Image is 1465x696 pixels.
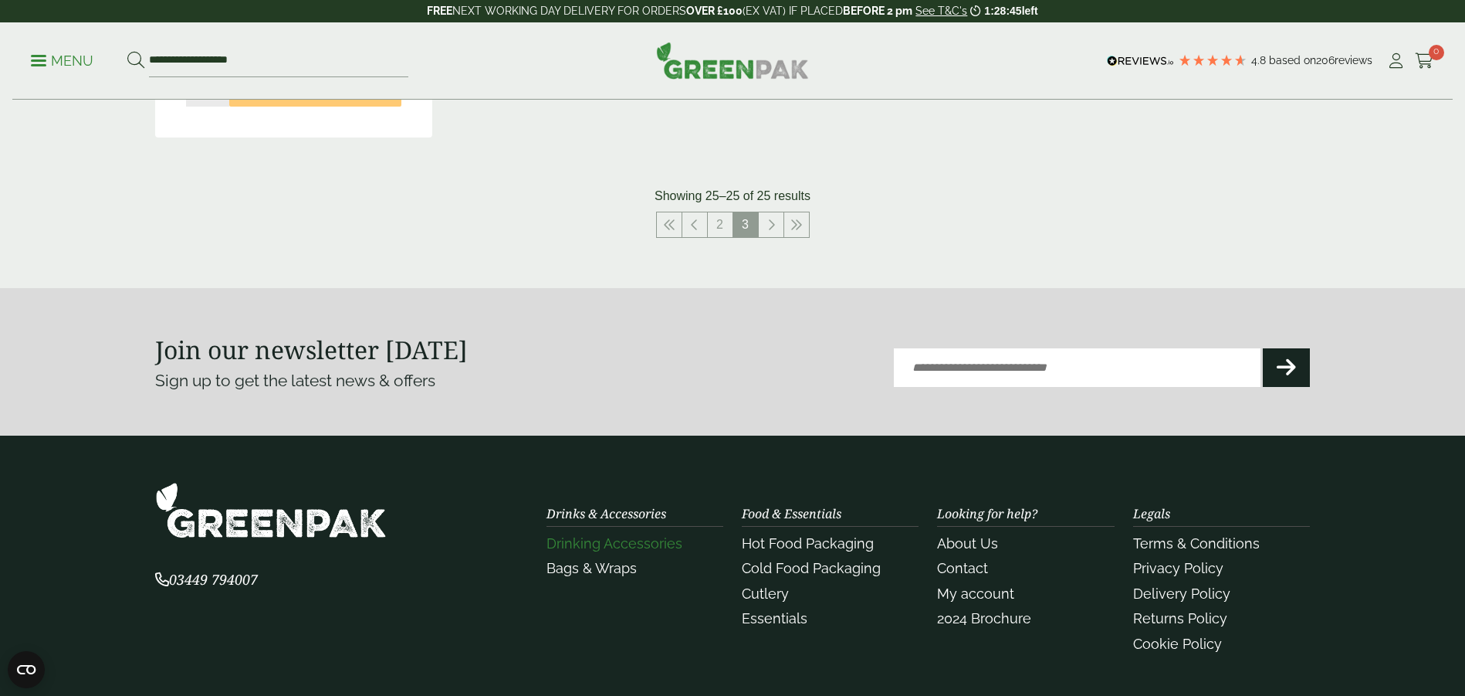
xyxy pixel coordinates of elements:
[1386,53,1406,69] i: My Account
[937,610,1031,626] a: 2024 Brochure
[1316,54,1335,66] span: 206
[1415,49,1434,73] a: 0
[742,535,874,552] a: Hot Food Packaging
[742,586,789,602] a: Cutlery
[1335,54,1372,66] span: reviews
[843,5,912,17] strong: BEFORE 2 pm
[546,535,682,552] a: Drinking Accessories
[155,368,675,393] p: Sign up to get the latest news & offers
[937,535,998,552] a: About Us
[31,52,93,67] a: Menu
[655,187,810,205] p: Showing 25–25 of 25 results
[155,333,468,366] strong: Join our newsletter [DATE]
[8,651,45,688] button: Open CMP widget
[1269,54,1316,66] span: Based on
[1429,45,1444,60] span: 0
[984,5,1021,17] span: 1:28:45
[1415,53,1434,69] i: Cart
[155,482,387,538] img: GreenPak Supplies
[1133,636,1222,652] a: Cookie Policy
[686,5,743,17] strong: OVER £100
[742,610,807,626] a: Essentials
[742,560,881,576] a: Cold Food Packaging
[708,212,732,237] a: 2
[937,586,1014,602] a: My account
[1022,5,1038,17] span: left
[546,560,637,576] a: Bags & Wraps
[1133,560,1223,576] a: Privacy Policy
[1133,586,1230,602] a: Delivery Policy
[656,42,809,79] img: GreenPak Supplies
[1251,54,1269,66] span: 4.8
[915,5,967,17] a: See T&C's
[937,560,988,576] a: Contact
[155,573,258,588] a: 03449 794007
[1133,535,1260,552] a: Terms & Conditions
[155,570,258,589] span: 03449 794007
[31,52,93,70] p: Menu
[427,5,452,17] strong: FREE
[733,212,758,237] span: 3
[1133,610,1227,626] a: Returns Policy
[1178,53,1247,67] div: 4.79 Stars
[1107,56,1174,66] img: REVIEWS.io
